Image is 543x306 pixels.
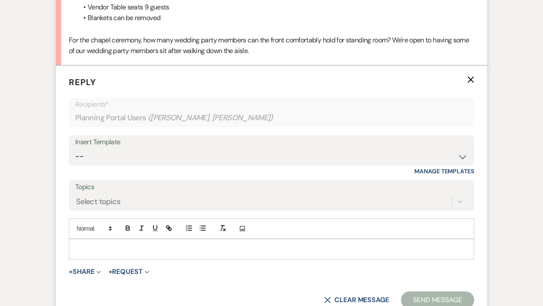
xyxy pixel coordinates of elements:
button: Share [69,268,101,275]
p: Recipients* [75,99,468,110]
span: ( [PERSON_NAME], [PERSON_NAME] ) [148,112,274,124]
p: For the chapel ceremony, how many wedding party members can the front comfortably hold for standi... [69,35,474,56]
button: Request [109,268,149,275]
button: Clear message [324,297,389,303]
label: Topics [75,181,468,193]
li: Blankets can be removed [77,12,474,24]
div: Select topics [76,196,121,208]
li: Vendor Table seats 9 guests [77,2,474,13]
span: + [109,268,112,275]
a: Manage Templates [414,167,474,175]
div: Planning Portal Users [75,110,468,126]
span: Reply [69,77,96,88]
span: + [69,268,73,275]
div: Insert Template [75,136,468,149]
